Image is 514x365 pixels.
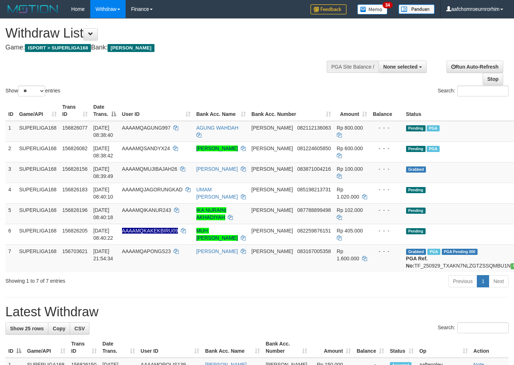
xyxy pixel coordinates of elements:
[16,100,60,121] th: Game/API: activate to sort column ascending
[297,145,331,151] span: Copy 081224605850 to clipboard
[5,203,16,224] td: 5
[337,207,363,213] span: Rp 102.000
[202,337,263,358] th: Bank Acc. Name: activate to sort column ascending
[483,73,503,85] a: Stop
[122,228,178,234] span: Nama rekening ada tanda titik/strip, harap diedit
[252,228,293,234] span: [PERSON_NAME]
[93,145,113,158] span: [DATE] 08:38:42
[5,142,16,162] td: 2
[62,207,88,213] span: 156826196
[5,274,209,284] div: Showing 1 to 7 of 7 entries
[62,187,88,192] span: 156826183
[16,203,60,224] td: SUPERLIGA168
[417,337,471,358] th: Op: activate to sort column ascending
[5,26,335,40] h1: Withdraw List
[74,326,85,331] span: CSV
[93,207,113,220] span: [DATE] 08:40:18
[193,100,249,121] th: Bank Acc. Name: activate to sort column ascending
[297,166,331,172] span: Copy 083871004216 to clipboard
[387,337,417,358] th: Status: activate to sort column ascending
[68,337,99,358] th: Trans ID: activate to sort column ascending
[448,275,477,287] a: Previous
[16,183,60,203] td: SUPERLIGA168
[373,145,400,152] div: - - -
[91,100,119,121] th: Date Trans.: activate to sort column descending
[5,121,16,142] td: 1
[457,322,509,333] input: Search:
[477,275,489,287] a: 1
[489,275,509,287] a: Next
[427,125,439,131] span: Marked by aafandaneth
[93,125,113,138] span: [DATE] 08:38:40
[252,187,293,192] span: [PERSON_NAME]
[334,100,370,121] th: Amount: activate to sort column ascending
[16,224,60,244] td: SUPERLIGA168
[5,4,60,14] img: MOTION_logo.png
[373,207,400,214] div: - - -
[62,248,88,254] span: 156703621
[93,187,113,200] span: [DATE] 08:40:10
[398,4,435,14] img: panduan.png
[5,162,16,183] td: 3
[438,86,509,96] label: Search:
[379,61,427,73] button: None selected
[62,125,88,131] span: 156826077
[5,322,48,335] a: Show 25 rows
[297,207,331,213] span: Copy 087788899498 to clipboard
[373,227,400,234] div: - - -
[373,124,400,131] div: - - -
[16,244,60,272] td: SUPERLIGA168
[196,166,238,172] a: [PERSON_NAME]
[138,337,202,358] th: User ID: activate to sort column ascending
[406,208,426,214] span: Pending
[297,125,331,131] span: Copy 082112136063 to clipboard
[196,248,238,254] a: [PERSON_NAME]
[297,187,331,192] span: Copy 085198213731 to clipboard
[5,337,24,358] th: ID: activate to sort column descending
[447,61,503,73] a: Run Auto-Refresh
[370,100,403,121] th: Balance
[108,44,154,52] span: [PERSON_NAME]
[252,125,293,131] span: [PERSON_NAME]
[93,228,113,241] span: [DATE] 08:40:22
[354,337,387,358] th: Balance: activate to sort column ascending
[122,187,183,192] span: AAAAMQJAGORUNGKAD
[122,125,171,131] span: AAAAMQAGUNG997
[62,166,88,172] span: 156826156
[263,337,310,358] th: Bank Acc. Number: activate to sort column ascending
[5,86,60,96] label: Show entries
[196,207,226,220] a: IKA NURAINI AKHADIYAH
[62,145,88,151] span: 156826082
[100,337,138,358] th: Date Trans.: activate to sort column ascending
[122,166,177,172] span: AAAAMQMUJIBAJAH26
[249,100,334,121] th: Bank Acc. Number: activate to sort column ascending
[406,146,426,152] span: Pending
[337,145,363,151] span: Rp 600.000
[252,207,293,213] span: [PERSON_NAME]
[18,86,45,96] select: Showentries
[373,165,400,173] div: - - -
[310,337,354,358] th: Amount: activate to sort column ascending
[70,322,90,335] a: CSV
[10,326,44,331] span: Show 25 rows
[48,322,70,335] a: Copy
[337,248,359,261] span: Rp 1.600.000
[16,121,60,142] td: SUPERLIGA168
[297,228,331,234] span: Copy 082259876151 to clipboard
[122,207,171,213] span: AAAAMQIKANUR243
[383,2,392,8] span: 34
[93,248,113,261] span: [DATE] 21:54:34
[5,244,16,272] td: 7
[252,145,293,151] span: [PERSON_NAME]
[406,249,426,255] span: Grabbed
[16,142,60,162] td: SUPERLIGA168
[406,187,426,193] span: Pending
[25,44,91,52] span: ISPORT > SUPERLIGA168
[297,248,331,254] span: Copy 083167005358 to clipboard
[16,162,60,183] td: SUPERLIGA168
[337,125,363,131] span: Rp 800.000
[457,86,509,96] input: Search:
[196,228,238,241] a: MUH. [PERSON_NAME]
[119,100,193,121] th: User ID: activate to sort column ascending
[427,146,439,152] span: Marked by aafandaneth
